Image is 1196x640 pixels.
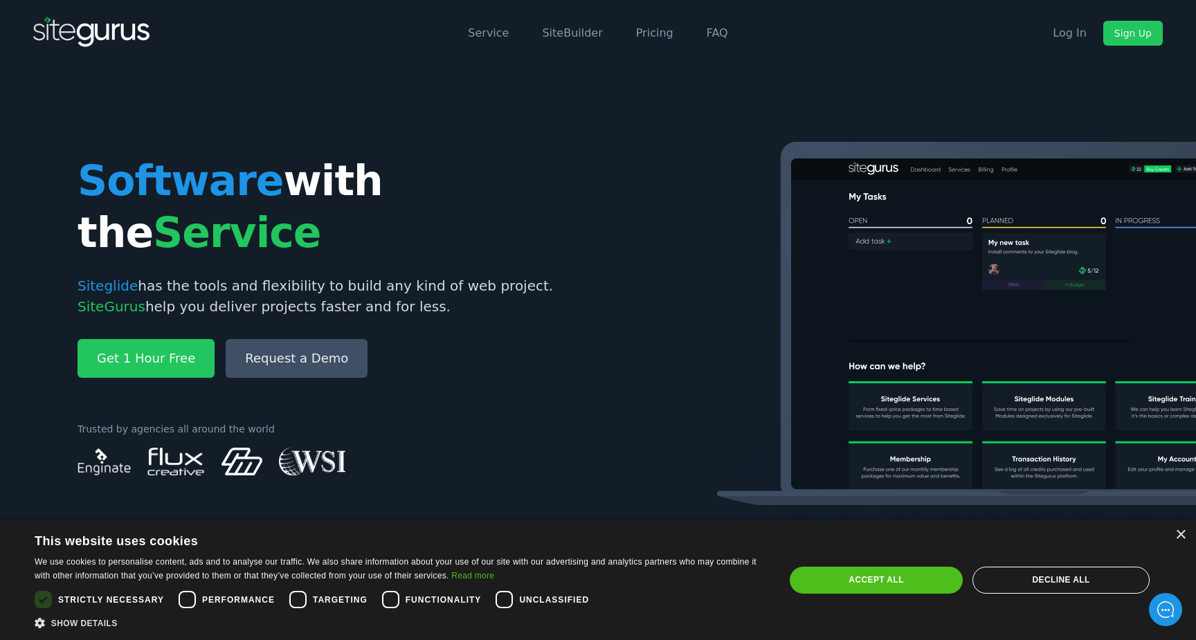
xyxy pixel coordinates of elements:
[21,84,256,107] h1: Hello there!
[406,594,482,606] span: Functionality
[636,26,673,39] a: Pricing
[1042,21,1098,46] a: Log In
[35,529,728,549] div: This website uses cookies
[78,277,138,294] span: Siteglide
[1149,593,1182,626] iframe: gist-messenger-bubble-iframe
[790,567,963,593] div: Accept all
[78,156,283,205] span: Software
[35,616,763,630] div: Show details
[21,156,255,184] button: New conversation
[202,594,275,606] span: Performance
[35,557,756,580] span: We use cookies to personalise content, ads and to analyse our traffic. We also share information ...
[451,571,494,580] a: Read more, opens a new window
[78,275,587,317] p: has the tools and flexibility to build any kind of web project. help you deliver projects faster ...
[707,26,728,39] a: FAQ
[313,594,368,606] span: Targeting
[1175,530,1186,540] div: Close
[153,208,320,257] span: Service
[972,567,1150,593] div: Decline all
[21,109,256,131] h2: How can we help?
[226,339,368,378] a: Request a Demo
[51,619,118,628] span: Show details
[58,594,164,606] span: Strictly necessary
[78,155,587,259] h1: with the
[519,594,589,606] span: Unclassified
[78,422,587,437] p: Trusted by agencies all around the world
[542,26,602,39] a: SiteBuilder
[78,298,145,315] span: SiteGurus
[78,339,215,378] a: Get 1 Hour Free
[468,26,509,39] a: Service
[33,17,151,50] img: SiteGurus Logo
[89,165,166,176] span: New conversation
[21,22,101,44] img: Company Logo
[1103,21,1163,46] a: Sign Up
